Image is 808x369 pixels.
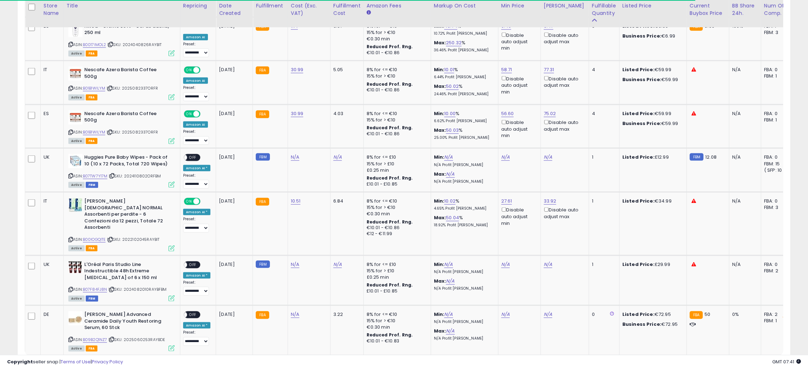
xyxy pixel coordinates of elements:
div: €10.01 - €10.86 [367,87,425,93]
span: FBA [86,346,98,352]
div: Preset: [183,280,211,296]
p: N/A Profit [PERSON_NAME] [434,269,493,274]
span: | SKU: 2025082337ORFR [107,129,158,135]
div: 0% [732,311,756,318]
div: ( SFP: 10 ) [764,167,787,174]
div: % [434,40,493,53]
span: | SKU: 2022102045RAYBIT [107,237,160,242]
a: 50.04 [446,214,459,221]
div: N/A [732,198,756,204]
div: N/A [732,110,756,117]
div: 15% for > €10 [367,73,425,79]
div: [DATE] [219,154,247,160]
div: €10.01 - €10.83 [367,338,425,344]
div: FBM: 2 [764,268,787,274]
a: 50.03 [446,127,459,134]
div: €0.30 min [367,324,425,330]
div: ASIN: [68,110,175,143]
div: Fulfillable Quantity [592,2,616,17]
div: UK [44,261,58,268]
b: Nivea - Crème Soft - Gel de ducha, 250 ml [84,23,170,38]
div: £12.99 [622,154,681,160]
div: FBM: 1 [764,318,787,324]
img: 51O8wY+CcpL._SL40_.jpg [68,198,83,212]
div: FBM: 15 [764,161,787,167]
a: 10.02 [444,198,456,205]
div: DE [44,311,58,318]
div: Preset: [183,85,211,101]
div: 15% for > €10 [367,318,425,324]
div: [DATE] [219,110,247,117]
div: Fulfillment [256,2,284,10]
a: 50.02 [446,83,459,90]
b: [PERSON_NAME] Advanced Ceramide Daily Youth Restoring Serum, 60 Stck [84,311,170,333]
span: All listings currently available for purchase on Amazon [68,346,85,352]
a: Terms of Use [61,358,91,365]
a: N/A [291,261,299,268]
a: N/A [446,171,454,178]
div: Title [67,2,177,10]
p: 10.72% Profit [PERSON_NAME] [434,31,493,36]
div: N/A [732,261,756,268]
div: Amazon AI * [183,165,211,171]
a: B00IOGQITE [83,237,106,243]
a: 30.99 [291,110,304,117]
div: ASIN: [68,67,175,100]
b: L'Oréal Paris Studio Line Indestructible 48h Extreme [MEDICAL_DATA] of 6 x 150 ml [84,261,170,283]
b: Business Price: [622,321,661,328]
div: €6.99 [622,33,681,39]
b: Listed Price: [622,198,655,204]
div: €59.99 [622,76,681,83]
p: 6.62% Profit [PERSON_NAME] [434,119,493,124]
div: €72.95 [622,311,681,318]
span: FBA [86,245,98,251]
div: % [434,23,493,36]
small: FBA [690,311,703,319]
div: Min Price [501,2,538,10]
div: [DATE] [219,198,247,204]
a: N/A [444,311,453,318]
div: £10.01 - £10.85 [367,181,425,187]
b: Min: [434,261,445,268]
p: N/A Profit [PERSON_NAME] [434,286,493,291]
b: Reduced Prof. Rng. [367,125,413,131]
span: OFF [187,155,198,161]
a: N/A [291,154,299,161]
span: All listings currently available for purchase on Amazon [68,95,85,101]
div: FBM: 1 [764,73,787,79]
b: Listed Price: [622,261,655,268]
span: FBM [86,296,98,302]
p: N/A Profit [PERSON_NAME] [434,179,493,184]
b: Max: [434,171,446,177]
a: B01B1WILYM [83,85,106,91]
div: Disable auto adjust max [544,31,583,45]
div: [DATE] [219,261,247,268]
a: N/A [291,311,299,318]
a: 75.02 [544,110,556,117]
b: Reduced Prof. Rng. [367,81,413,87]
div: 15% for > €10 [367,29,425,36]
div: Num of Comp. [764,2,790,17]
a: N/A [446,278,454,285]
b: Min: [434,198,445,204]
b: Min: [434,110,445,117]
div: % [434,83,493,96]
div: €10.01 - €10.86 [367,225,425,231]
b: Max: [434,278,446,284]
div: ES [44,110,58,117]
div: Date Created [219,2,250,17]
div: 8% for <= £10 [367,154,425,160]
small: FBA [256,311,269,319]
small: FBM [690,153,704,161]
a: N/A [444,261,453,268]
div: [DATE] [219,67,247,73]
div: 8% for <= €10 [367,198,425,204]
span: 12.08 [705,154,717,160]
div: 8% for <= €10 [367,67,425,73]
small: Amazon Fees. [367,10,371,16]
div: N/A [732,67,756,73]
span: All listings currently available for purchase on Amazon [68,138,85,144]
div: €59.99 [622,110,681,117]
a: Privacy Policy [92,358,123,365]
div: IT [44,198,58,204]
